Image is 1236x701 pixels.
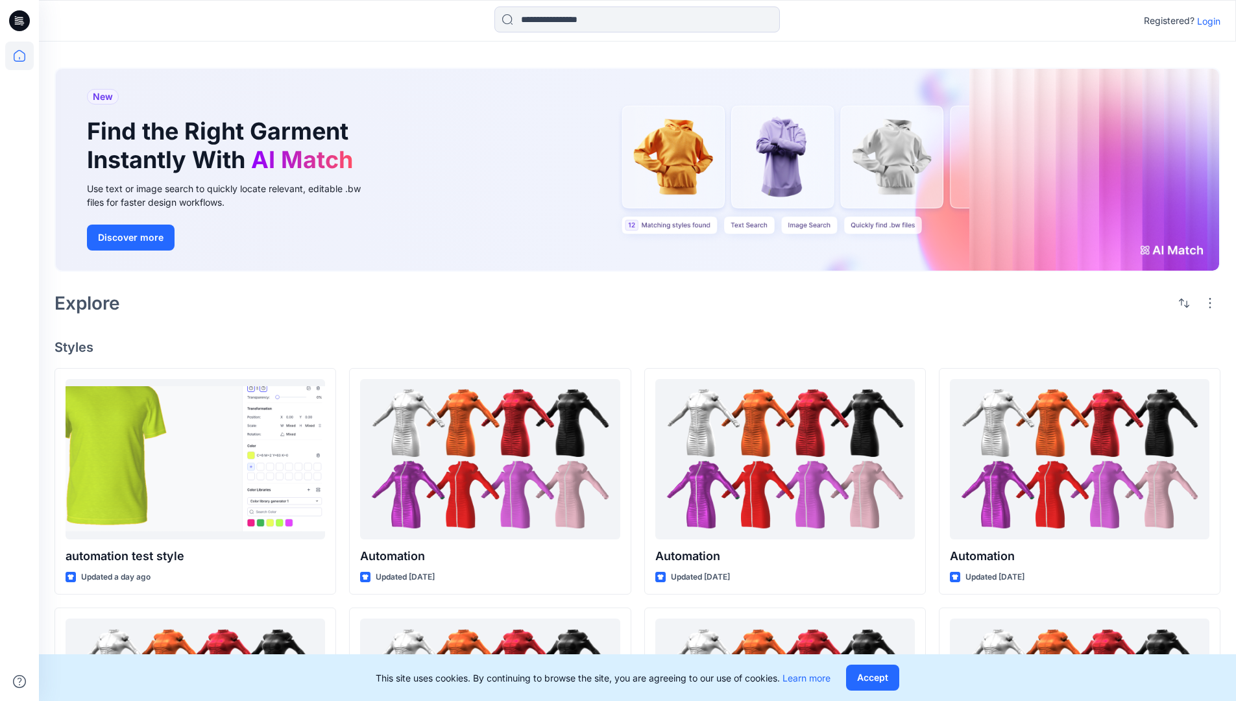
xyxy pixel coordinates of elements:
button: Accept [846,665,899,691]
h4: Styles [55,339,1220,355]
button: Discover more [87,225,175,251]
p: Automation [655,547,915,565]
a: Automation [950,379,1209,539]
p: Login [1197,14,1220,28]
a: Automation [360,379,620,539]
h1: Find the Right Garment Instantly With [87,117,359,173]
p: Updated [DATE] [376,571,435,584]
div: Use text or image search to quickly locate relevant, editable .bw files for faster design workflows. [87,182,379,209]
p: This site uses cookies. By continuing to browse the site, you are agreeing to our use of cookies. [376,671,830,685]
a: Automation [655,379,915,539]
span: New [93,89,113,105]
span: AI Match [251,145,353,174]
a: automation test style [66,379,325,539]
p: Updated [DATE] [965,571,1024,584]
p: Updated a day ago [81,571,151,584]
p: Updated [DATE] [671,571,730,584]
p: Automation [360,547,620,565]
p: automation test style [66,547,325,565]
p: Automation [950,547,1209,565]
p: Registered? [1144,13,1194,29]
h2: Explore [55,293,120,314]
a: Learn more [782,672,830,683]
